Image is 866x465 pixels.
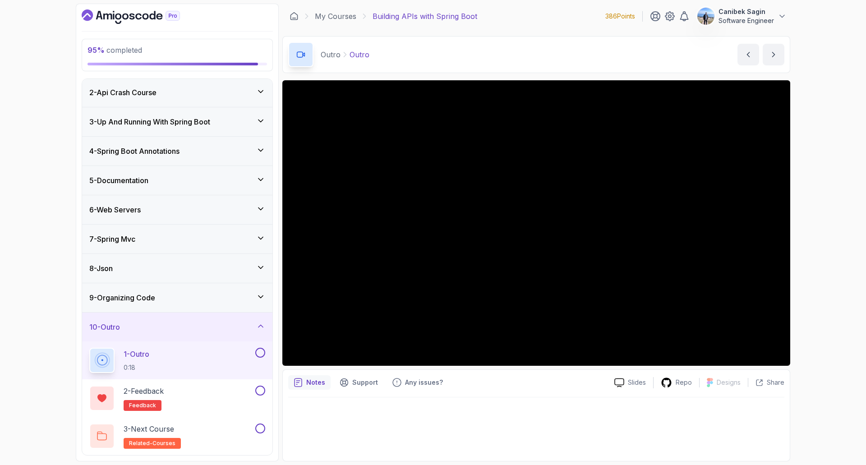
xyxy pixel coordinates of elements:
button: 7-Spring Mvc [82,225,272,253]
span: completed [88,46,142,55]
p: Software Engineer [719,16,774,25]
h3: 9 - Organizing Code [89,292,155,303]
h3: 2 - Api Crash Course [89,87,157,98]
iframe: 3 - Outro [282,80,790,366]
h3: 7 - Spring Mvc [89,234,135,244]
p: 0:18 [124,363,149,372]
a: My Courses [315,11,356,22]
button: 9-Organizing Code [82,283,272,312]
span: feedback [129,402,156,409]
a: Slides [607,378,653,387]
h3: 5 - Documentation [89,175,148,186]
button: 2-Api Crash Course [82,78,272,107]
p: Any issues? [405,378,443,387]
h3: 3 - Up And Running With Spring Boot [89,116,210,127]
p: Slides [628,378,646,387]
a: Repo [654,377,699,388]
p: Repo [676,378,692,387]
button: 3-Up And Running With Spring Boot [82,107,272,136]
h3: 4 - Spring Boot Annotations [89,146,180,157]
p: 2 - Feedback [124,386,164,396]
button: user profile imageCanibek SaginSoftware Engineer [697,7,787,25]
a: Dashboard [82,9,201,24]
p: 3 - Next Course [124,424,174,434]
p: Designs [717,378,741,387]
button: next content [763,44,784,65]
p: Outro [321,49,341,60]
button: 1-Outro0:18 [89,348,265,373]
button: 4-Spring Boot Annotations [82,137,272,166]
p: Building APIs with Spring Boot [373,11,477,22]
button: 2-Feedbackfeedback [89,386,265,411]
h3: 10 - Outro [89,322,120,332]
button: Share [748,378,784,387]
button: Feedback button [387,375,448,390]
button: previous content [737,44,759,65]
button: Support button [334,375,383,390]
p: Support [352,378,378,387]
p: Canibek Sagin [719,7,774,16]
button: 10-Outro [82,313,272,341]
button: notes button [288,375,331,390]
p: 386 Points [605,12,635,21]
p: Share [767,378,784,387]
h3: 6 - Web Servers [89,204,141,215]
button: 3-Next Courserelated-courses [89,424,265,449]
span: 95 % [88,46,105,55]
p: Notes [306,378,325,387]
button: 5-Documentation [82,166,272,195]
button: 8-Json [82,254,272,283]
img: user profile image [697,8,714,25]
p: 1 - Outro [124,349,149,359]
span: related-courses [129,440,175,447]
h3: 8 - Json [89,263,113,274]
p: Outro [350,49,369,60]
button: 6-Web Servers [82,195,272,224]
a: Dashboard [290,12,299,21]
